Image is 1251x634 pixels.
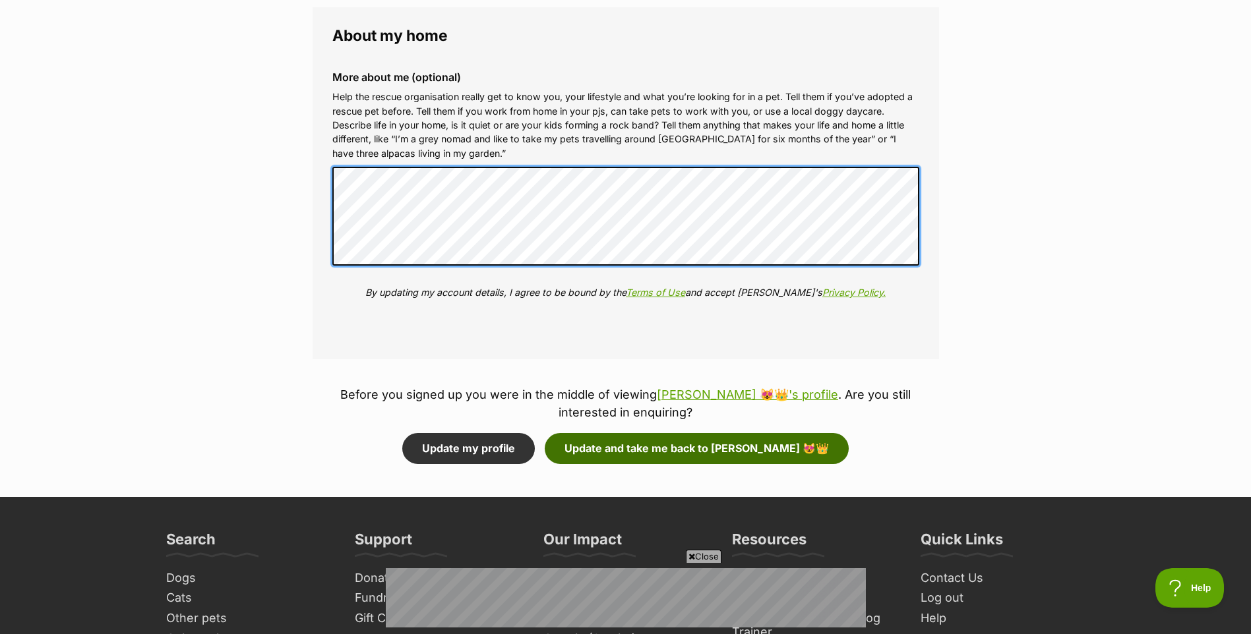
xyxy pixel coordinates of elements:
h3: Quick Links [921,530,1003,556]
p: By updating my account details, I agree to be bound by the and accept [PERSON_NAME]'s [332,285,919,299]
a: Gift Cards [350,608,525,629]
a: Privacy Policy. [822,287,886,298]
a: [PERSON_NAME] 😻👑's profile [657,388,838,401]
a: Other pets [161,608,336,629]
button: Update my profile [402,433,535,463]
a: Cats [161,588,336,608]
a: Fundraise [350,588,525,608]
h3: Support [355,530,412,556]
p: Before you signed up you were in the middle of viewing . Are you still interested in enquiring? [313,386,939,421]
h3: Our Impact [543,530,622,556]
a: Contact Us [915,568,1091,589]
a: Help [915,608,1091,629]
button: Update and take me back to [PERSON_NAME] 😻👑 [545,433,849,463]
a: Log out [915,588,1091,608]
fieldset: About my home [313,7,939,360]
legend: About my home [332,27,919,44]
a: Donate [350,568,525,589]
p: Help the rescue organisation really get to know you, your lifestyle and what you’re looking for i... [332,90,919,160]
span: Close [686,550,721,563]
a: Dogs [161,568,336,589]
iframe: Advertisement [386,568,866,627]
h3: Resources [732,530,807,556]
iframe: Help Scout Beacon - Open [1155,568,1225,608]
a: Terms of Use [626,287,685,298]
label: More about me (optional) [332,71,919,83]
h3: Search [166,530,216,556]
